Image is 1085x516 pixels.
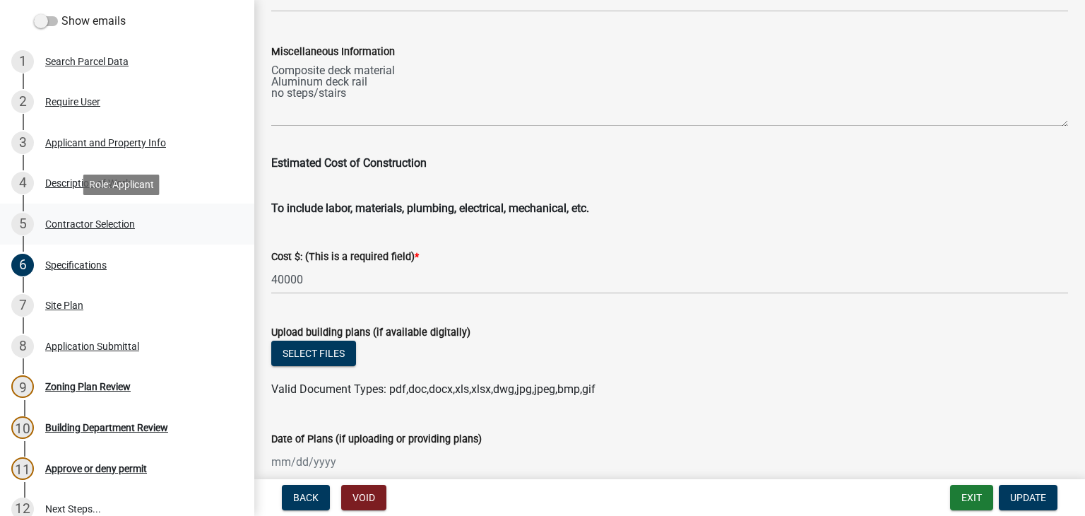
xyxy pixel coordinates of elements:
label: Upload building plans (if available digitally) [271,328,470,338]
div: 2 [11,90,34,113]
div: Approve or deny permit [45,464,147,474]
div: 3 [11,131,34,154]
div: Require User [45,97,100,107]
input: mm/dd/yyyy [271,447,401,476]
button: Update [999,485,1057,510]
div: Contractor Selection [45,219,135,229]
div: 7 [11,294,34,317]
div: 5 [11,213,34,235]
span: Update [1010,492,1046,503]
div: Role: Applicant [83,175,160,195]
label: Cost $: (This is a required field) [271,252,419,262]
div: 9 [11,375,34,398]
label: Show emails [34,13,126,30]
div: 1 [11,50,34,73]
div: 11 [11,457,34,480]
button: Exit [950,485,993,510]
span: Back [293,492,319,503]
div: Zoning Plan Review [45,382,131,392]
div: 4 [11,172,34,194]
div: Applicant and Property Info [45,138,166,148]
span: Estimated Cost of Construction [271,156,427,170]
button: Back [282,485,330,510]
div: 6 [11,254,34,276]
div: 10 [11,416,34,439]
button: Void [341,485,386,510]
div: Search Parcel Data [45,57,129,66]
span: Valid Document Types: pdf,doc,docx,xls,xlsx,dwg,jpg,jpeg,bmp,gif [271,382,595,396]
div: Application Submittal [45,341,139,351]
div: Building Department Review [45,423,168,433]
label: Date of Plans (if uploading or providing plans) [271,435,482,445]
label: Miscellaneous Information [271,47,395,57]
b: To include labor, materials, plumbing, electrical, mechanical, etc. [271,201,589,215]
div: Description of Work [45,178,131,188]
div: 8 [11,335,34,358]
div: Specifications [45,260,107,270]
button: Select files [271,341,356,366]
div: Site Plan [45,300,83,310]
